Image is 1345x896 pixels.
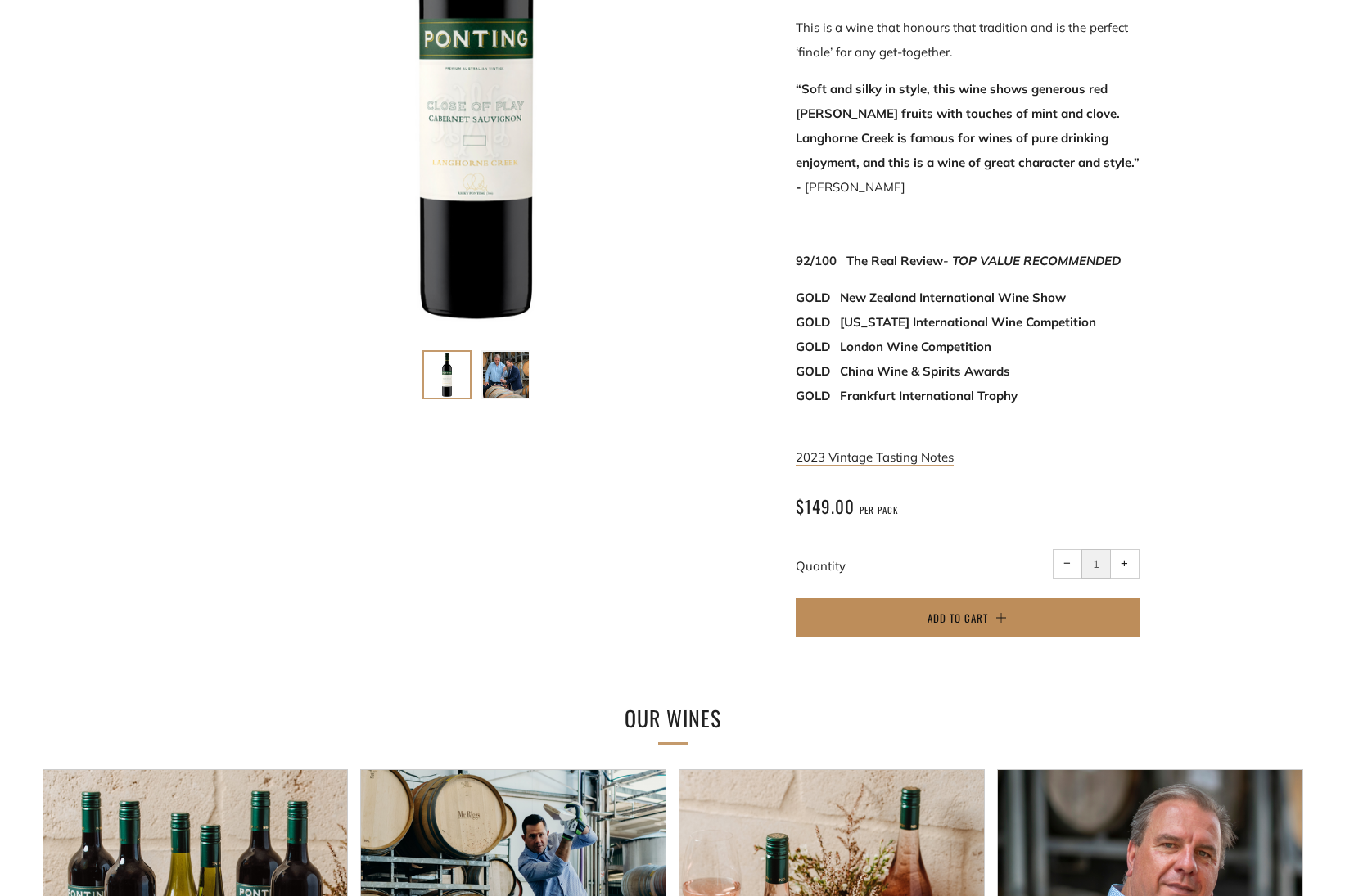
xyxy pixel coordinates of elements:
span: $149.00 [796,493,855,519]
em: - TOP VALUE RECOMMENDED [943,253,1121,268]
span: + [1121,560,1128,567]
span: − [1063,560,1071,567]
p: This is a wine that honours that tradition and is the perfect ‘finale’ for any get-together. [796,16,1140,65]
a: 2023 Vintage Tasting Notes [796,449,954,466]
h2: Our Wines [403,701,943,736]
img: Load image into Gallery viewer, Ponting &#39;Close of Play&#39; Cabernet Sauvignon 2023 [483,352,529,398]
input: quantity [1081,549,1111,579]
span: Add to Cart [928,610,988,626]
strong: 92/100 The Real Review [796,253,1121,268]
p: [PERSON_NAME] [796,77,1140,200]
strong: GOLD New Zealand International Wine Show GOLD [US_STATE] International Wine Competition GOLD Lond... [796,290,1096,403]
button: Load image into Gallery viewer, Ponting &#39;Close of Play&#39; Cabernet Sauvignon 2023 [422,350,472,399]
label: Quantity [796,558,846,574]
img: Load image into Gallery viewer, Ponting &#39;Close of Play&#39; Cabernet Sauvignon 2023 [424,352,470,398]
strong: “Soft and silky in style, this wine shows generous red [PERSON_NAME] fruits with touches of mint ... [796,81,1140,195]
button: Add to Cart [796,598,1140,637]
span: per pack [860,504,898,516]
